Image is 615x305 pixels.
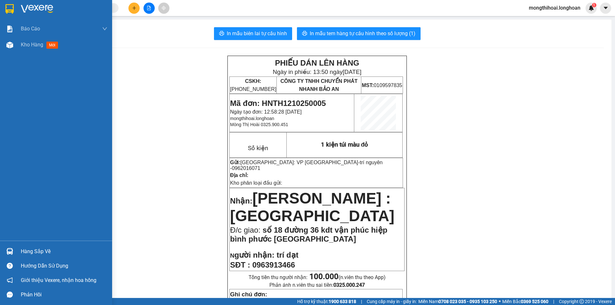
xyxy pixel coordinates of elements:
span: Ngày in phiếu: 13:50 ngày [273,68,361,75]
span: [DATE] [343,68,362,75]
span: Mã đơn: HNTH1210250005 [230,99,326,108]
span: file-add [147,6,151,10]
button: plus [128,3,140,14]
span: [PERSON_NAME] : [GEOGRAPHIC_DATA] [230,190,394,224]
strong: 100.000 [309,272,339,281]
span: Tổng tiền thu người nhận: [249,274,386,280]
span: Phản ánh n.viên thu sai tiền: [269,282,365,288]
span: trí nguyên - [230,160,382,171]
strong: Gửi: [230,160,240,165]
span: - [230,160,382,171]
img: warehouse-icon [6,42,13,48]
strong: Địa chỉ: [230,173,248,178]
span: caret-down [603,5,609,11]
span: Kho phân loại đầu gửi: [230,180,282,186]
span: 0962016071 [232,165,260,171]
span: Miền Nam [418,298,497,305]
span: printer [302,31,307,37]
span: (n.viên thu theo App) [309,274,386,280]
span: số 18 đường 36 kdt vận phúc hiệp bình phước [GEOGRAPHIC_DATA] [230,226,387,243]
div: Hàng sắp về [21,247,107,256]
span: Kho hàng [21,42,43,48]
strong: 0369 525 060 [521,299,548,304]
span: Cung cấp máy in - giấy in: [367,298,417,305]
span: mới [46,42,58,49]
span: [PHONE_NUMBER] [3,22,49,33]
span: CÔNG TY TNHH CHUYỂN PHÁT NHANH BẢO AN [56,22,118,33]
span: Miền Bắc [502,298,548,305]
span: [GEOGRAPHIC_DATA]: VP [GEOGRAPHIC_DATA] [241,160,358,165]
span: mongthihoai.longhoan [230,116,274,121]
button: caret-down [600,3,611,14]
span: plus [132,6,136,10]
span: Giới thiệu Vexere, nhận hoa hồng [21,276,96,284]
span: question-circle [7,263,13,269]
span: Hỗ trợ kỹ thuật: [297,298,356,305]
img: warehouse-icon [6,248,13,255]
span: copyright [579,299,584,304]
strong: 1900 633 818 [329,299,356,304]
span: Mòng Thị Hoài 0325.900.451 [230,122,288,127]
span: | [361,298,362,305]
button: printerIn mẫu biên lai tự cấu hình [214,27,292,40]
span: aim [161,6,166,10]
sup: 1 [592,3,596,7]
strong: PHIẾU DÁN LÊN HÀNG [43,3,127,12]
strong: PHIẾU DÁN LÊN HÀNG [275,59,359,67]
img: icon-new-feature [588,5,594,11]
strong: CSKH: [18,22,34,27]
strong: 0325.000.247 [333,282,365,288]
span: 0109597835 [362,83,402,88]
img: solution-icon [6,26,13,32]
strong: MST: [362,83,373,88]
span: Số kiện [248,145,268,152]
span: ⚪️ [499,300,501,303]
button: printerIn mẫu tem hàng tự cấu hình theo số lượng (1) [297,27,421,40]
span: [PHONE_NUMBER] [230,78,276,92]
span: gười nhận: [234,251,275,259]
strong: 0708 023 035 - 0935 103 250 [439,299,497,304]
span: Ngày tạo đơn: 12:58:28 [DATE] [230,109,301,115]
strong: CSKH: [245,78,261,84]
span: trí dạt [276,251,298,259]
span: Nhận: [230,197,252,205]
span: 1 [593,3,595,7]
button: aim [158,3,169,14]
span: | [553,298,554,305]
span: In mẫu biên lai tự cấu hình [227,29,287,37]
span: down [102,26,107,31]
span: printer [219,31,224,37]
span: Ngày in phiếu: 13:50 ngày [40,13,129,20]
span: Mã đơn: HNTH1210250005 [3,39,98,47]
img: logo-vxr [5,4,14,14]
span: In mẫu tem hàng tự cấu hình theo số lượng (1) [310,29,415,37]
div: Phản hồi [21,290,107,300]
span: CÔNG TY TNHH CHUYỂN PHÁT NHANH BẢO AN [280,78,357,92]
strong: N [230,252,274,259]
strong: Ghi chú đơn: [230,291,267,298]
span: Đ/c giao: [230,226,262,234]
span: mongthihoai.longhoan [524,4,586,12]
strong: SĐT : [230,261,250,269]
span: notification [7,277,13,283]
span: 0963913466 [252,261,295,269]
div: Hướng dẫn sử dụng [21,261,107,271]
span: message [7,292,13,298]
span: Báo cáo [21,25,40,33]
span: 1 kiện túi màu đỏ [321,141,368,148]
button: file-add [143,3,155,14]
